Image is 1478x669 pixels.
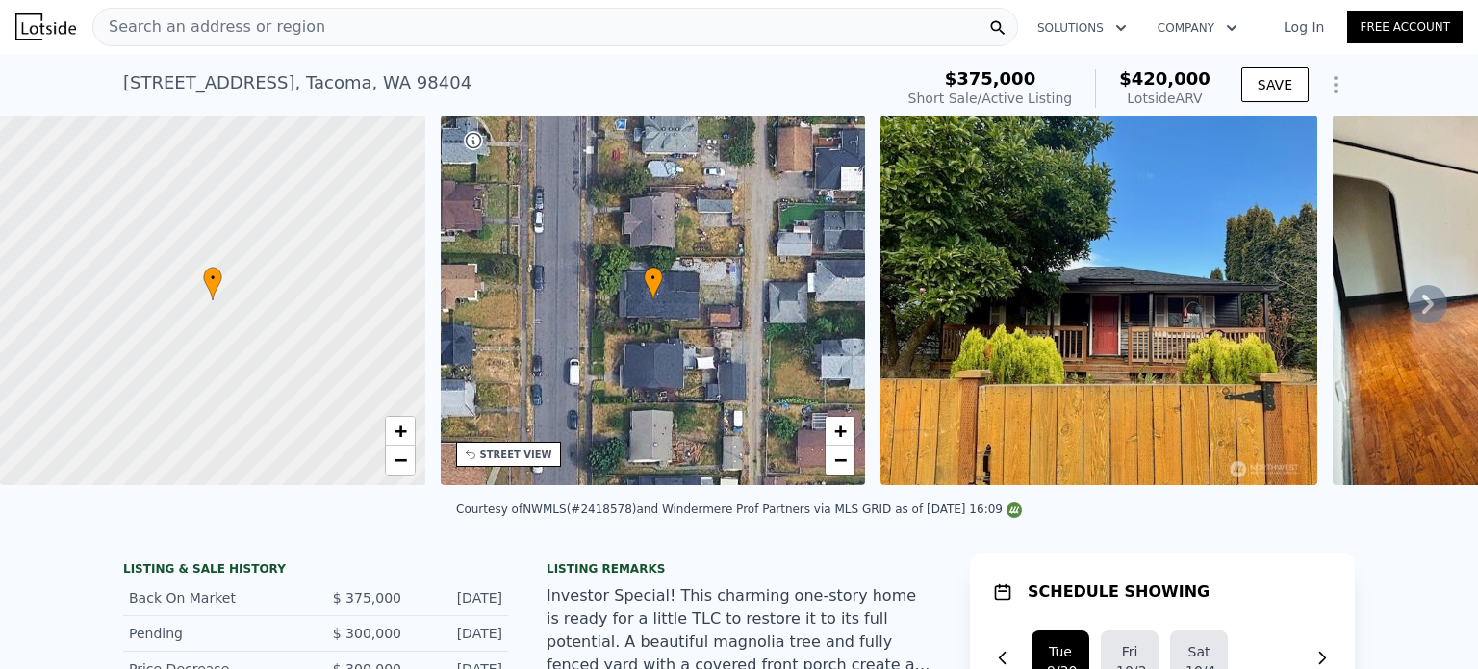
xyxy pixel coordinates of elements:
[386,446,415,475] a: Zoom out
[15,13,76,40] img: Lotside
[129,624,300,643] div: Pending
[826,446,854,475] a: Zoom out
[93,15,325,39] span: Search an address or region
[1119,68,1210,89] span: $420,000
[826,417,854,446] a: Zoom in
[394,448,406,472] span: −
[1185,642,1212,661] div: Sat
[123,561,508,580] div: LISTING & SALE HISTORY
[644,270,663,287] span: •
[834,448,847,472] span: −
[1347,11,1463,43] a: Free Account
[203,270,222,287] span: •
[386,417,415,446] a: Zoom in
[1119,89,1210,108] div: Lotside ARV
[123,69,471,96] div: [STREET_ADDRESS] , Tacoma , WA 98404
[394,419,406,443] span: +
[880,116,1317,485] img: Sale: 167408601 Parcel: 100823713
[1142,11,1253,45] button: Company
[1047,642,1074,661] div: Tue
[333,626,401,641] span: $ 300,000
[480,448,552,462] div: STREET VIEW
[834,419,847,443] span: +
[1007,502,1022,518] img: NWMLS Logo
[417,624,502,643] div: [DATE]
[908,90,982,106] span: Short Sale /
[417,588,502,607] div: [DATE]
[1261,17,1347,37] a: Log In
[456,502,1022,516] div: Courtesy of NWMLS (#2418578) and Windermere Prof Partners via MLS GRID as of [DATE] 16:09
[644,267,663,300] div: •
[1028,580,1210,604] h1: SCHEDULE SHOWING
[333,590,401,605] span: $ 375,000
[1116,642,1143,661] div: Fri
[547,561,931,577] div: Listing remarks
[1022,11,1142,45] button: Solutions
[1241,67,1309,102] button: SAVE
[203,267,222,300] div: •
[1316,65,1355,104] button: Show Options
[945,68,1036,89] span: $375,000
[981,90,1072,106] span: Active Listing
[129,588,300,607] div: Back On Market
